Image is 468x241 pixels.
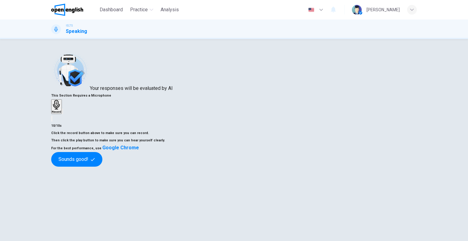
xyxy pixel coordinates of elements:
img: OpenEnglish logo [51,4,83,16]
h6: For the best performance, use [51,144,417,152]
h6: Click the record button above to make sure you can record. Then click the play button to make sur... [51,129,417,144]
button: Sounds good! [51,152,102,167]
h6: Record [52,110,61,113]
h1: Speaking [66,28,87,35]
button: Analysis [158,4,181,15]
h6: 10/10s [51,122,417,129]
img: robot icon [51,51,90,90]
div: [PERSON_NAME] [367,6,400,13]
a: Google Chrome [102,146,139,150]
h6: This Section Requires a Microphone [51,92,417,99]
img: Profile picture [352,5,362,15]
a: OpenEnglish logo [51,4,97,16]
button: Practice [128,4,156,15]
span: Practice [130,6,148,13]
span: Your responses will be evaluated by AI [90,85,173,91]
button: Record [51,99,62,114]
a: Google Chrome [102,145,139,151]
span: Analysis [161,6,179,13]
span: IELTS [66,23,73,28]
span: Dashboard [100,6,123,13]
img: en [307,8,315,12]
button: Dashboard [97,4,125,15]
